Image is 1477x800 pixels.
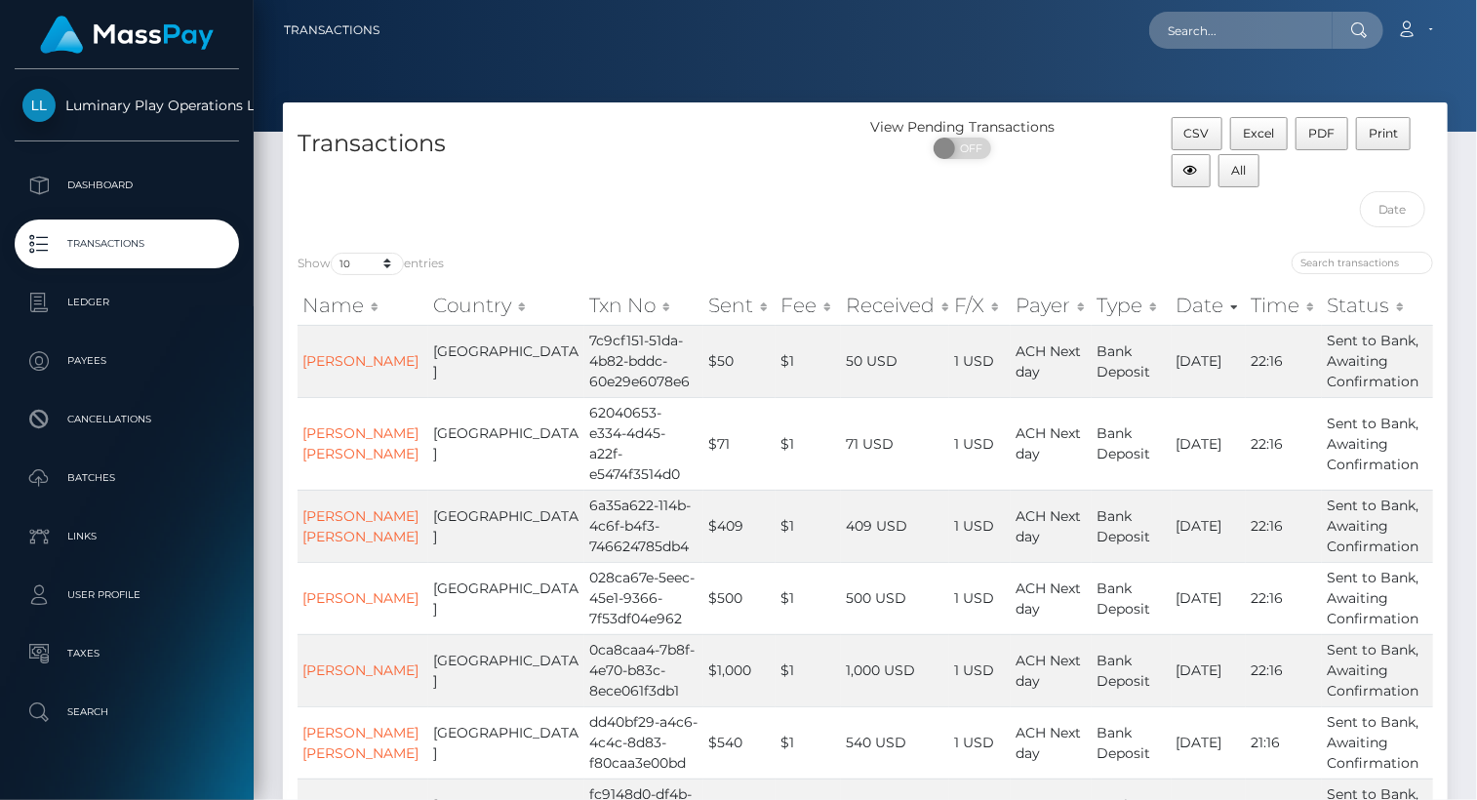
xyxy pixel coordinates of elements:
td: 21:16 [1246,706,1322,779]
td: [DATE] [1172,397,1247,490]
td: $1 [776,490,841,562]
th: Country: activate to sort column ascending [428,286,584,325]
td: [GEOGRAPHIC_DATA] [428,706,584,779]
td: 1 USD [949,562,1011,634]
a: Dashboard [15,161,239,210]
a: Transactions [15,220,239,268]
td: 71 USD [841,397,949,490]
a: [PERSON_NAME] [302,352,419,370]
th: Time: activate to sort column ascending [1246,286,1322,325]
td: [GEOGRAPHIC_DATA] [428,397,584,490]
a: Taxes [15,629,239,678]
td: Bank Deposit [1092,490,1172,562]
p: Links [22,522,231,551]
td: [DATE] [1172,325,1247,397]
p: Payees [22,346,231,376]
td: [GEOGRAPHIC_DATA] [428,634,584,706]
td: 409 USD [841,490,949,562]
td: Bank Deposit [1092,706,1172,779]
p: Cancellations [22,405,231,434]
td: Bank Deposit [1092,634,1172,706]
a: [PERSON_NAME] [302,661,419,679]
td: [GEOGRAPHIC_DATA] [428,325,584,397]
button: All [1218,154,1259,187]
td: $71 [703,397,776,490]
td: [DATE] [1172,634,1247,706]
th: F/X: activate to sort column ascending [949,286,1011,325]
p: User Profile [22,580,231,610]
input: Search transactions [1292,252,1433,274]
a: Cancellations [15,395,239,444]
td: [GEOGRAPHIC_DATA] [428,490,584,562]
p: Search [22,698,231,727]
span: ACH Next day [1016,580,1081,618]
td: Bank Deposit [1092,325,1172,397]
p: Dashboard [22,171,231,200]
a: [PERSON_NAME] [302,589,419,607]
div: View Pending Transactions [865,117,1059,138]
span: Luminary Play Operations Limited [15,97,239,114]
td: 1 USD [949,397,1011,490]
td: [DATE] [1172,706,1247,779]
td: 500 USD [841,562,949,634]
td: 22:16 [1246,325,1322,397]
td: 1 USD [949,706,1011,779]
td: $409 [703,490,776,562]
span: ACH Next day [1016,507,1081,545]
img: Luminary Play Operations Limited [22,89,56,122]
td: $1 [776,325,841,397]
td: Bank Deposit [1092,562,1172,634]
select: Showentries [331,253,404,275]
td: $1 [776,562,841,634]
span: All [1232,163,1247,178]
td: $1 [776,634,841,706]
td: 6a35a622-114b-4c6f-b4f3-746624785db4 [584,490,702,562]
td: 1 USD [949,490,1011,562]
a: Search [15,688,239,737]
th: Type: activate to sort column ascending [1092,286,1172,325]
button: Excel [1230,117,1288,150]
td: 1 USD [949,325,1011,397]
td: Bank Deposit [1092,397,1172,490]
td: 22:16 [1246,634,1322,706]
a: Payees [15,337,239,385]
th: Received: activate to sort column ascending [841,286,949,325]
img: MassPay Logo [40,16,214,54]
td: $500 [703,562,776,634]
a: [PERSON_NAME] [PERSON_NAME] [302,424,419,462]
h4: Transactions [298,127,851,161]
span: Print [1369,126,1398,140]
span: ACH Next day [1016,342,1081,380]
td: Sent to Bank, Awaiting Confirmation [1322,562,1433,634]
label: Show entries [298,253,444,275]
td: 0ca8caa4-7b8f-4e70-b83c-8ece061f3db1 [584,634,702,706]
td: Sent to Bank, Awaiting Confirmation [1322,490,1433,562]
td: Sent to Bank, Awaiting Confirmation [1322,634,1433,706]
td: dd40bf29-a4c6-4c4c-8d83-f80caa3e00bd [584,706,702,779]
button: Column visibility [1172,154,1212,187]
td: 7c9cf151-51da-4b82-bddc-60e29e6078e6 [584,325,702,397]
span: Excel [1244,126,1275,140]
p: Taxes [22,639,231,668]
td: Sent to Bank, Awaiting Confirmation [1322,397,1433,490]
td: [DATE] [1172,490,1247,562]
td: $540 [703,706,776,779]
td: 22:16 [1246,562,1322,634]
p: Ledger [22,288,231,317]
td: 1,000 USD [841,634,949,706]
a: [PERSON_NAME] [PERSON_NAME] [302,507,419,545]
td: 540 USD [841,706,949,779]
a: Batches [15,454,239,502]
span: ACH Next day [1016,724,1081,762]
td: $50 [703,325,776,397]
span: ACH Next day [1016,652,1081,690]
input: Search... [1149,12,1333,49]
a: Links [15,512,239,561]
td: $1,000 [703,634,776,706]
th: Date: activate to sort column ascending [1172,286,1247,325]
p: Batches [22,463,231,493]
th: Fee: activate to sort column ascending [776,286,841,325]
a: [PERSON_NAME] [PERSON_NAME] [302,724,419,762]
th: Status: activate to sort column ascending [1322,286,1433,325]
th: Name: activate to sort column ascending [298,286,428,325]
